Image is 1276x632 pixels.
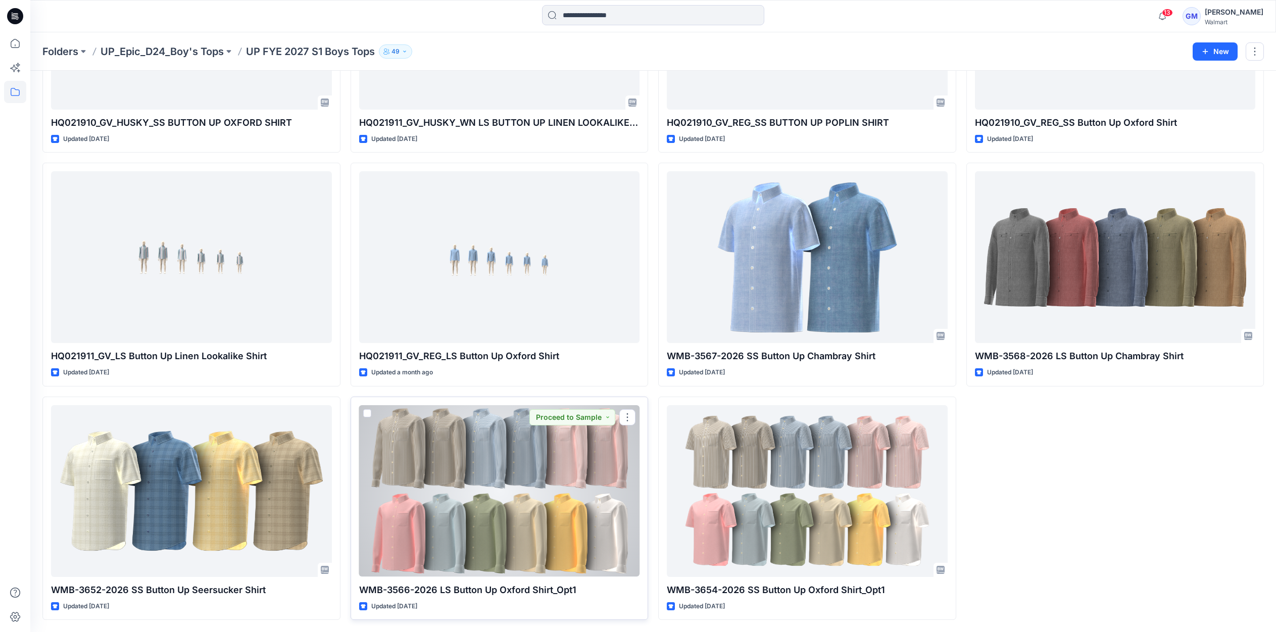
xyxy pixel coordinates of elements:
[359,583,640,597] p: WMB-3566-2026 LS Button Up Oxford Shirt_Opt1
[975,171,1256,343] a: WMB-3568-2026 LS Button Up Chambray Shirt
[667,171,948,343] a: WMB-3567-2026 SS Button Up Chambray Shirt
[246,44,375,59] p: UP FYE 2027 S1 Boys Tops
[1193,42,1238,61] button: New
[667,116,948,130] p: HQ021910_GV_REG_SS BUTTON UP POPLIN SHIRT
[63,601,109,612] p: Updated [DATE]
[679,134,725,144] p: Updated [DATE]
[51,583,332,597] p: WMB-3652-2026 SS Button Up Seersucker Shirt
[51,116,332,130] p: HQ021910_GV_HUSKY_SS BUTTON UP OXFORD SHIRT
[1183,7,1201,25] div: GM
[63,367,109,378] p: Updated [DATE]
[371,367,433,378] p: Updated a month ago
[51,405,332,577] a: WMB-3652-2026 SS Button Up Seersucker Shirt
[359,349,640,363] p: HQ021911_GV_REG_LS Button Up Oxford Shirt
[42,44,78,59] a: Folders
[63,134,109,144] p: Updated [DATE]
[975,116,1256,130] p: HQ021910_GV_REG_SS Button Up Oxford Shirt
[987,367,1033,378] p: Updated [DATE]
[667,405,948,577] a: WMB-3654-2026 SS Button Up Oxford Shirt_Opt1
[1162,9,1173,17] span: 13
[667,583,948,597] p: WMB-3654-2026 SS Button Up Oxford Shirt_Opt1
[391,46,400,57] p: 49
[371,601,417,612] p: Updated [DATE]
[975,349,1256,363] p: WMB-3568-2026 LS Button Up Chambray Shirt
[679,601,725,612] p: Updated [DATE]
[359,405,640,577] a: WMB-3566-2026 LS Button Up Oxford Shirt_Opt1
[987,134,1033,144] p: Updated [DATE]
[679,367,725,378] p: Updated [DATE]
[101,44,224,59] a: UP_Epic_D24_Boy's Tops
[1205,18,1263,26] div: Walmart
[379,44,412,59] button: 49
[1205,6,1263,18] div: [PERSON_NAME]
[371,134,417,144] p: Updated [DATE]
[51,171,332,343] a: HQ021911_GV_LS Button Up Linen Lookalike Shirt
[359,116,640,130] p: HQ021911_GV_HUSKY_WN LS BUTTON UP LINEN LOOKALIKE SHIRT
[667,349,948,363] p: WMB-3567-2026 SS Button Up Chambray Shirt
[51,349,332,363] p: HQ021911_GV_LS Button Up Linen Lookalike Shirt
[359,171,640,343] a: HQ021911_GV_REG_LS Button Up Oxford Shirt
